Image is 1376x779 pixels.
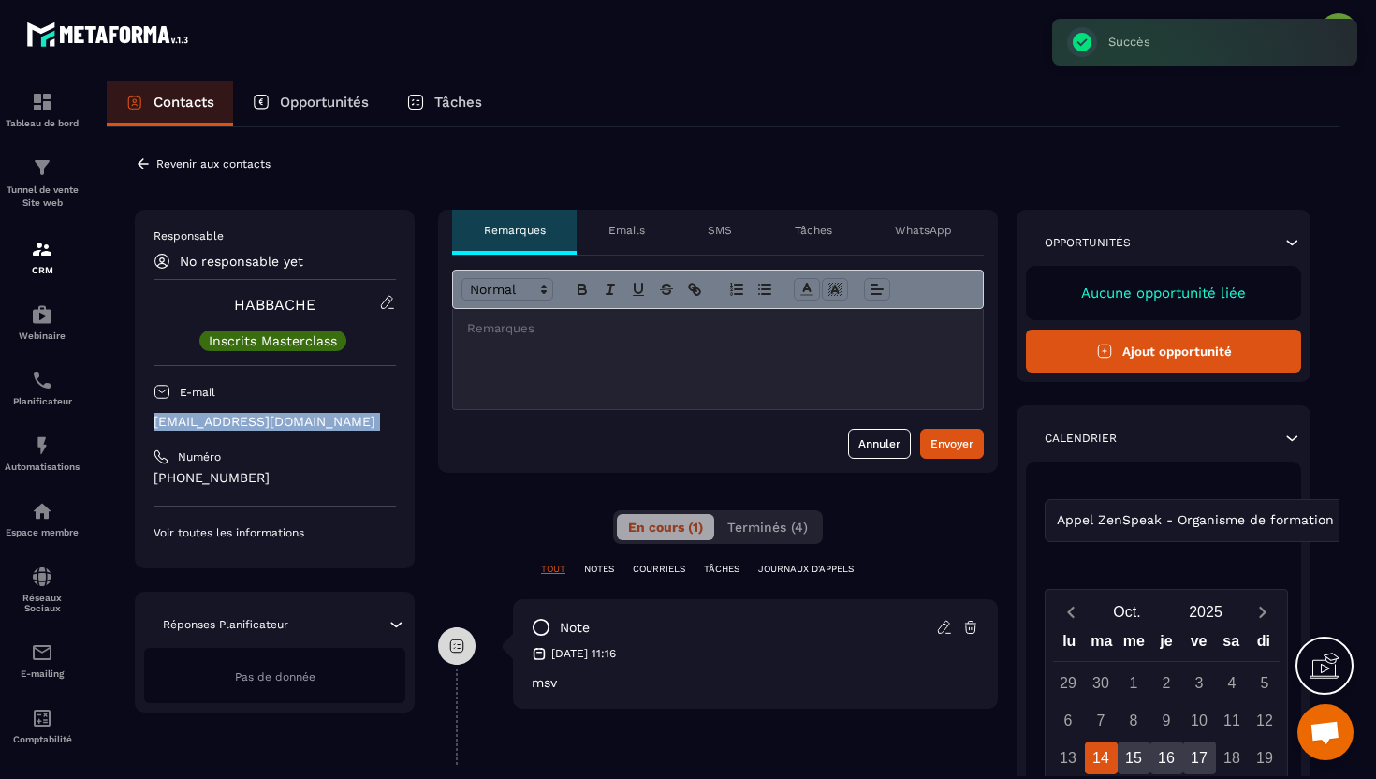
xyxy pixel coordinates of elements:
p: Planificateur [5,396,80,406]
div: 30 [1085,667,1118,699]
div: sa [1215,628,1248,661]
div: Envoyer [930,434,973,453]
p: Revenir aux contacts [156,157,271,170]
div: ve [1182,628,1215,661]
p: CRM [5,265,80,275]
p: NOTES [584,563,614,576]
div: 5 [1249,667,1281,699]
p: Inscrits Masterclass [209,334,337,347]
div: 18 [1216,742,1249,774]
p: Tableau de bord [5,118,80,128]
p: msv [532,675,979,690]
div: me [1118,628,1150,661]
div: 9 [1150,704,1183,737]
a: formationformationTableau de bord [5,77,80,142]
span: Terminés (4) [727,520,808,535]
button: Annuler [848,429,911,459]
div: 11 [1216,704,1249,737]
a: social-networksocial-networkRéseaux Sociaux [5,551,80,627]
button: Envoyer [920,429,984,459]
div: 12 [1249,704,1281,737]
div: 14 [1085,742,1118,774]
img: automations [31,500,53,522]
div: ma [1086,628,1119,661]
p: Réponses Planificateur [163,617,288,632]
div: 6 [1052,704,1085,737]
p: TOUT [541,563,565,576]
div: 19 [1249,742,1281,774]
p: note [560,619,590,637]
div: 29 [1052,667,1085,699]
div: lu [1053,628,1086,661]
div: 16 [1150,742,1183,774]
div: 13 [1052,742,1085,774]
a: accountantaccountantComptabilité [5,693,80,758]
img: automations [31,303,53,326]
p: [EMAIL_ADDRESS][DOMAIN_NAME] [154,413,396,431]
div: 15 [1118,742,1150,774]
a: Opportunités [233,81,388,126]
p: Voir toutes les informations [154,525,396,540]
div: 2 [1150,667,1183,699]
p: Automatisations [5,462,80,472]
img: formation [31,91,53,113]
p: Calendrier [1045,431,1117,446]
img: social-network [31,566,53,588]
p: JOURNAUX D'APPELS [758,563,854,576]
img: automations [31,434,53,457]
p: E-mailing [5,669,80,679]
p: Contacts [154,94,214,110]
a: automationsautomationsWebinaire [5,289,80,355]
p: Réseaux Sociaux [5,593,80,613]
p: No responsable yet [180,254,303,269]
p: Opportunités [1045,235,1131,250]
p: Remarques [484,223,546,238]
p: WhatsApp [895,223,952,238]
p: Webinaire [5,331,80,341]
button: Ajout opportunité [1026,330,1301,373]
p: Espace membre [5,527,80,537]
a: emailemailE-mailing [5,627,80,693]
p: Tâches [795,223,832,238]
a: HABBACHE [234,296,315,314]
img: accountant [31,707,53,729]
img: formation [31,238,53,260]
img: email [31,641,53,664]
p: Opportunités [280,94,369,110]
span: Pas de donnée [235,670,315,683]
div: 3 [1183,667,1216,699]
p: [DATE] 11:16 [551,646,616,661]
div: di [1247,628,1280,661]
div: 1 [1118,667,1150,699]
a: automationsautomationsAutomatisations [5,420,80,486]
button: En cours (1) [617,514,714,540]
img: logo [26,17,195,51]
button: Open years overlay [1166,595,1245,628]
div: 10 [1183,704,1216,737]
a: Tâches [388,81,501,126]
div: 4 [1216,667,1249,699]
p: Numéro [178,449,221,464]
p: Aucune opportunité liée [1045,285,1282,301]
p: [PHONE_NUMBER] [154,469,396,487]
div: Ouvrir le chat [1297,704,1354,760]
p: COURRIELS [633,563,685,576]
a: Contacts [107,81,233,126]
a: formationformationTunnel de vente Site web [5,142,80,224]
input: Search for option [1338,510,1352,531]
p: E-mail [180,385,215,400]
div: 17 [1183,742,1216,774]
button: Next month [1245,599,1280,625]
a: schedulerschedulerPlanificateur [5,355,80,420]
div: 8 [1118,704,1150,737]
p: Tunnel de vente Site web [5,184,80,210]
div: je [1150,628,1183,661]
a: automationsautomationsEspace membre [5,486,80,551]
p: Emails [608,223,645,238]
p: Comptabilité [5,734,80,744]
img: scheduler [31,369,53,391]
button: Open months overlay [1088,595,1166,628]
button: Previous month [1053,599,1088,625]
button: Terminés (4) [716,514,819,540]
p: TÂCHES [704,563,739,576]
